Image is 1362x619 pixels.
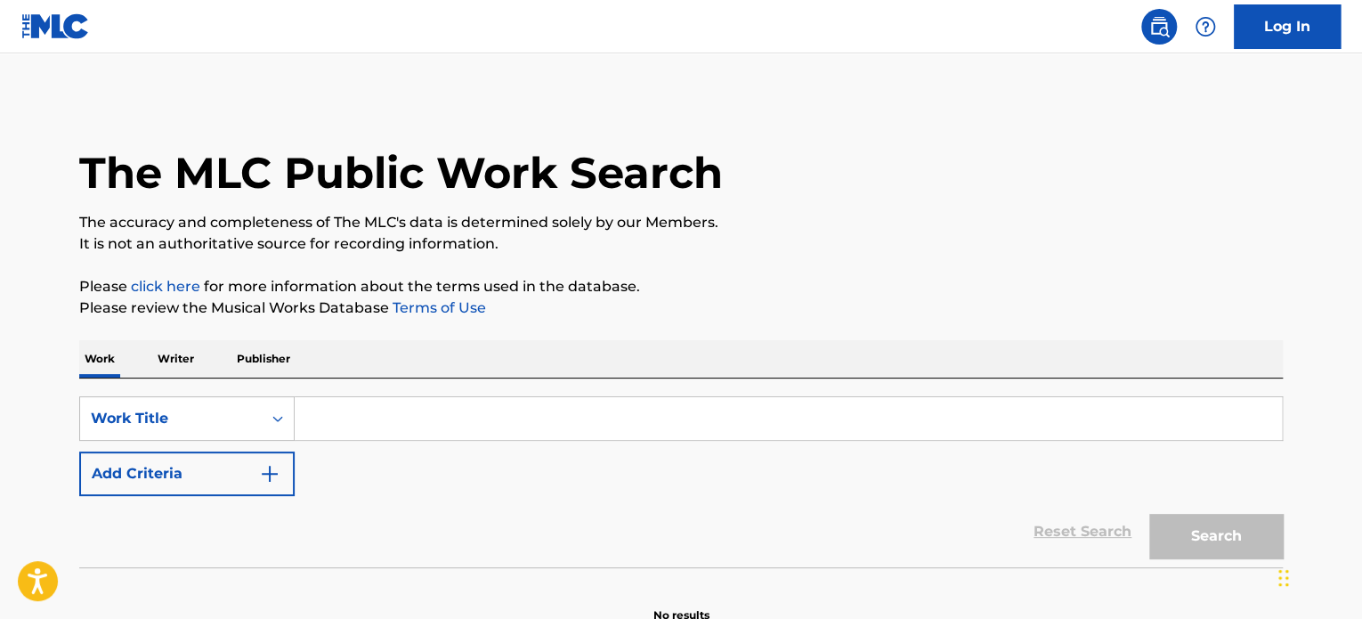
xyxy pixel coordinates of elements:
[79,396,1283,567] form: Search Form
[1273,533,1362,619] iframe: Chat Widget
[1234,4,1341,49] a: Log In
[1141,9,1177,45] a: Public Search
[1148,16,1170,37] img: search
[1278,551,1289,605] div: Drag
[79,340,120,378] p: Work
[79,297,1283,319] p: Please review the Musical Works Database
[131,278,200,295] a: click here
[79,233,1283,255] p: It is not an authoritative source for recording information.
[21,13,90,39] img: MLC Logo
[79,146,723,200] h1: The MLC Public Work Search
[152,340,199,378] p: Writer
[259,463,280,485] img: 9d2ae6d4665cec9f34b9.svg
[1188,9,1223,45] div: Help
[79,212,1283,233] p: The accuracy and completeness of The MLC's data is determined solely by our Members.
[79,452,295,496] button: Add Criteria
[389,299,486,316] a: Terms of Use
[231,340,296,378] p: Publisher
[1195,16,1216,37] img: help
[79,276,1283,297] p: Please for more information about the terms used in the database.
[91,408,251,429] div: Work Title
